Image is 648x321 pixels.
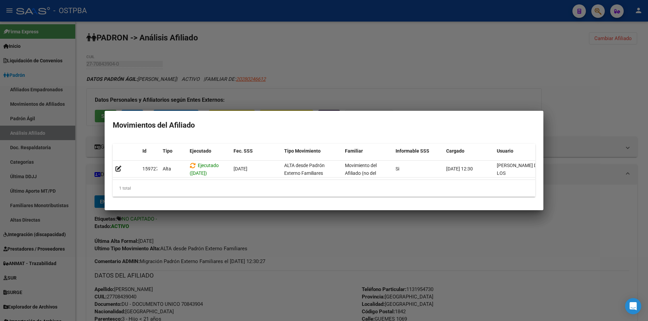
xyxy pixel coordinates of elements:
span: Familiar [345,148,363,154]
span: [DATE] 12:30 [446,166,473,171]
span: Id [142,148,146,154]
datatable-header-cell: Id [140,144,160,158]
span: Movimiento del Afiliado (no del grupo) [345,163,377,184]
span: Alta [163,166,171,171]
h2: Movimientos del Afiliado [113,119,535,132]
datatable-header-cell: Fec. SSS [231,144,281,158]
span: Ejecutado [190,148,211,154]
span: Cargado [446,148,464,154]
span: Ejecutado ([DATE]) [190,163,219,176]
datatable-header-cell: Familiar [342,144,393,158]
datatable-header-cell: Informable SSS [393,144,443,158]
datatable-header-cell: Cargado [443,144,494,158]
span: 159727 [142,166,159,171]
span: [PERSON_NAME] DE LOS [PERSON_NAME] [497,163,540,184]
datatable-header-cell: Tipo [160,144,187,158]
datatable-header-cell: Usuario [494,144,545,158]
span: Fec. SSS [234,148,253,154]
span: Usuario [497,148,513,154]
span: Tipo Movimiento [284,148,321,154]
datatable-header-cell: Ejecutado [187,144,231,158]
span: Si [396,166,399,171]
div: 1 total [113,180,535,197]
div: Open Intercom Messenger [625,298,641,314]
span: Informable SSS [396,148,429,154]
datatable-header-cell: Tipo Movimiento [281,144,342,158]
span: ALTA desde Padrón Externo Familiares [284,163,325,176]
span: [DATE] [234,166,247,171]
span: Tipo [163,148,172,154]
